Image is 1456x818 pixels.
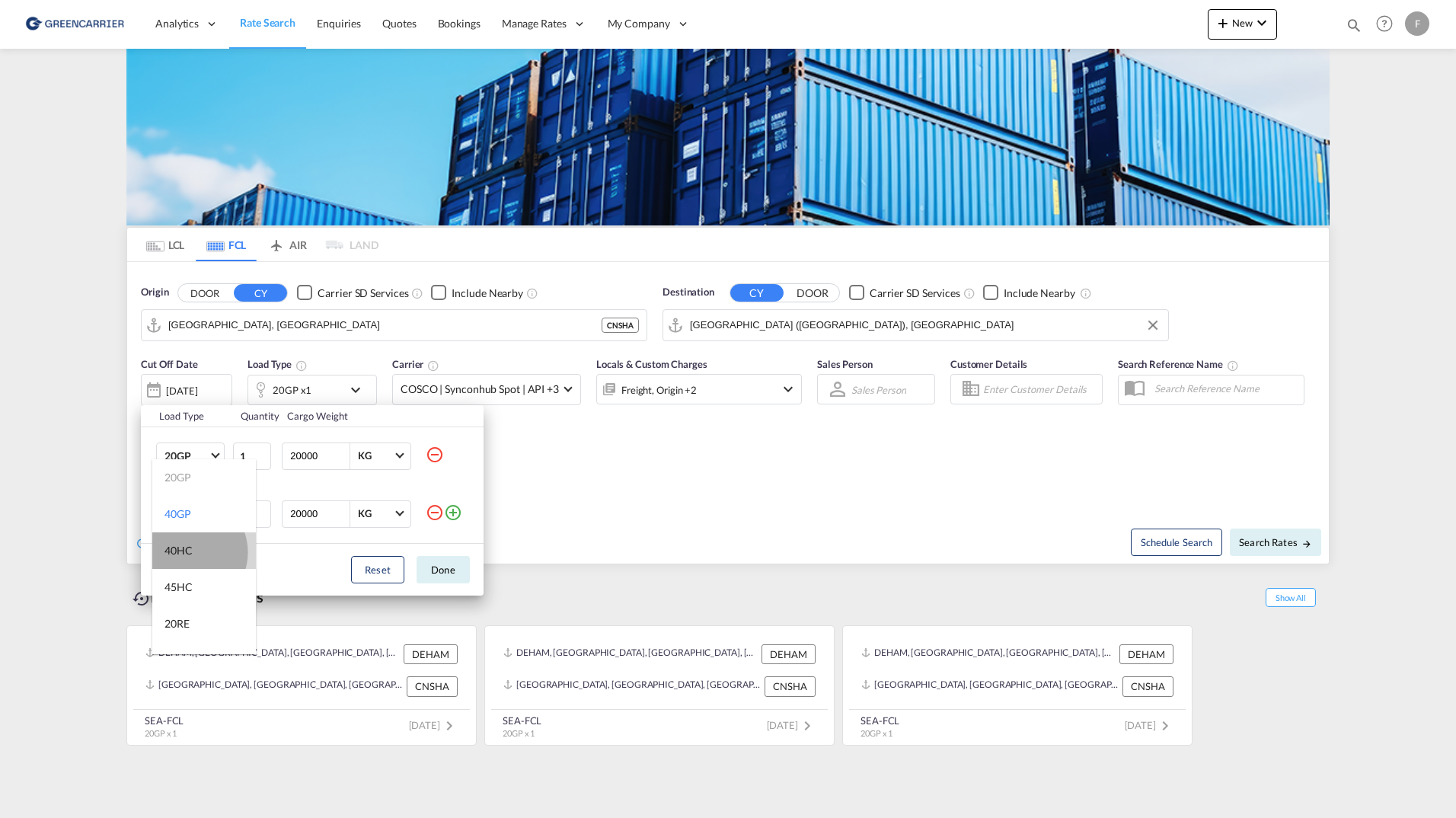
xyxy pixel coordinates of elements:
[164,653,190,668] div: 40RE
[164,543,193,558] div: 40HC
[164,470,191,485] div: 20GP
[164,616,190,631] div: 20RE
[164,580,193,595] div: 45HC
[164,506,191,522] div: 40GP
